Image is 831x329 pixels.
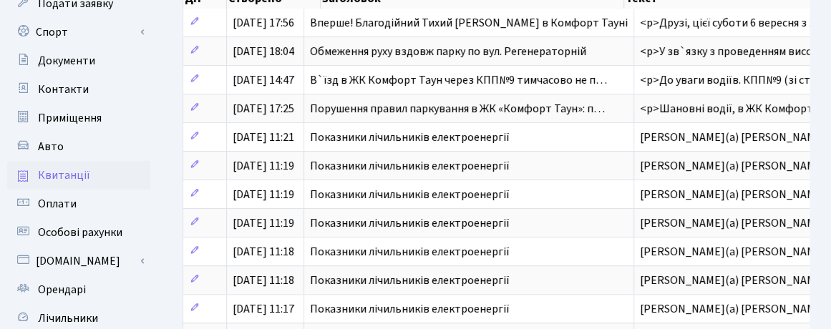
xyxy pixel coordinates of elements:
[310,272,510,288] span: Показники лічильників електроенергії
[7,247,150,275] a: [DOMAIN_NAME]
[38,196,77,212] span: Оплати
[38,53,95,69] span: Документи
[38,167,90,183] span: Квитанції
[7,275,150,304] a: Орендарі
[7,190,150,218] a: Оплати
[310,101,605,117] span: Порушення правил паркування в ЖК «Комфорт Таун»: п…
[233,215,294,231] span: [DATE] 11:19
[233,44,294,59] span: [DATE] 18:04
[7,18,150,46] a: Спорт
[310,129,510,145] span: Показники лічильників електроенергії
[233,301,294,317] span: [DATE] 11:17
[233,15,294,31] span: [DATE] 17:56
[233,101,294,117] span: [DATE] 17:25
[310,244,510,260] span: Показники лічильників електроенергії
[38,225,122,240] span: Особові рахунки
[7,75,150,104] a: Контакти
[233,272,294,288] span: [DATE] 11:18
[7,132,150,161] a: Авто
[233,158,294,174] span: [DATE] 11:19
[310,158,510,174] span: Показники лічильників електроенергії
[310,44,586,59] span: Обмеження руху вздовж парку по вул. Регенераторній
[310,15,628,31] span: Вперше! Благодійний Тихий [PERSON_NAME] в Комфорт Тауні
[233,129,294,145] span: [DATE] 11:21
[310,72,607,88] span: В`їзд в ЖК Комфорт Таун через КПП№9 тимчасово не п…
[310,187,510,202] span: Показники лічильників електроенергії
[310,215,510,231] span: Показники лічильників електроенергії
[38,139,64,154] span: Авто
[38,282,86,298] span: Орендарі
[38,110,102,126] span: Приміщення
[7,104,150,132] a: Приміщення
[233,72,294,88] span: [DATE] 14:47
[7,46,150,75] a: Документи
[38,310,98,326] span: Лічильники
[38,82,89,97] span: Контакти
[7,161,150,190] a: Квитанції
[233,187,294,202] span: [DATE] 11:19
[310,301,510,317] span: Показники лічильників електроенергії
[7,218,150,247] a: Особові рахунки
[233,244,294,260] span: [DATE] 11:18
